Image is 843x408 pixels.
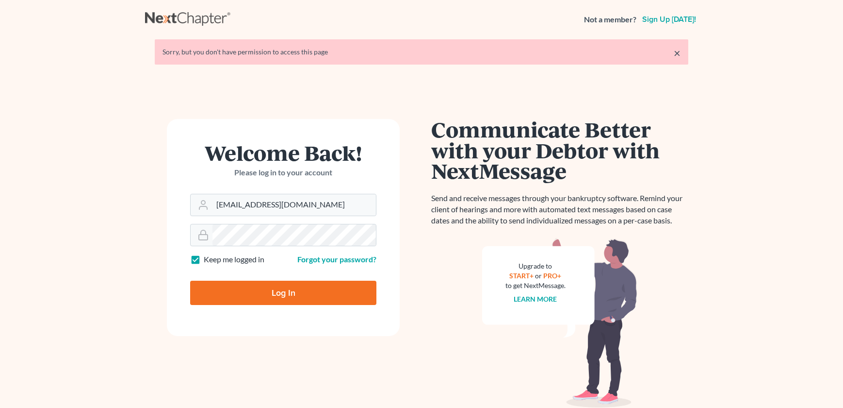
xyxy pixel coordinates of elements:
[640,16,698,23] a: Sign up [DATE]!
[212,194,376,216] input: Email Address
[204,254,264,265] label: Keep me logged in
[535,272,542,280] span: or
[297,255,376,264] a: Forgot your password?
[431,119,688,181] h1: Communicate Better with your Debtor with NextMessage
[584,14,636,25] strong: Not a member?
[544,272,562,280] a: PRO+
[510,272,534,280] a: START+
[674,47,681,59] a: ×
[482,238,637,408] img: nextmessage_bg-59042aed3d76b12b5cd301f8e5b87938c9018125f34e5fa2b7a6b67550977c72.svg
[505,281,566,290] div: to get NextMessage.
[505,261,566,271] div: Upgrade to
[431,193,688,226] p: Send and receive messages through your bankruptcy software. Remind your client of hearings and mo...
[190,281,376,305] input: Log In
[162,47,681,57] div: Sorry, but you don't have permission to access this page
[514,295,557,303] a: Learn more
[190,167,376,178] p: Please log in to your account
[190,142,376,163] h1: Welcome Back!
